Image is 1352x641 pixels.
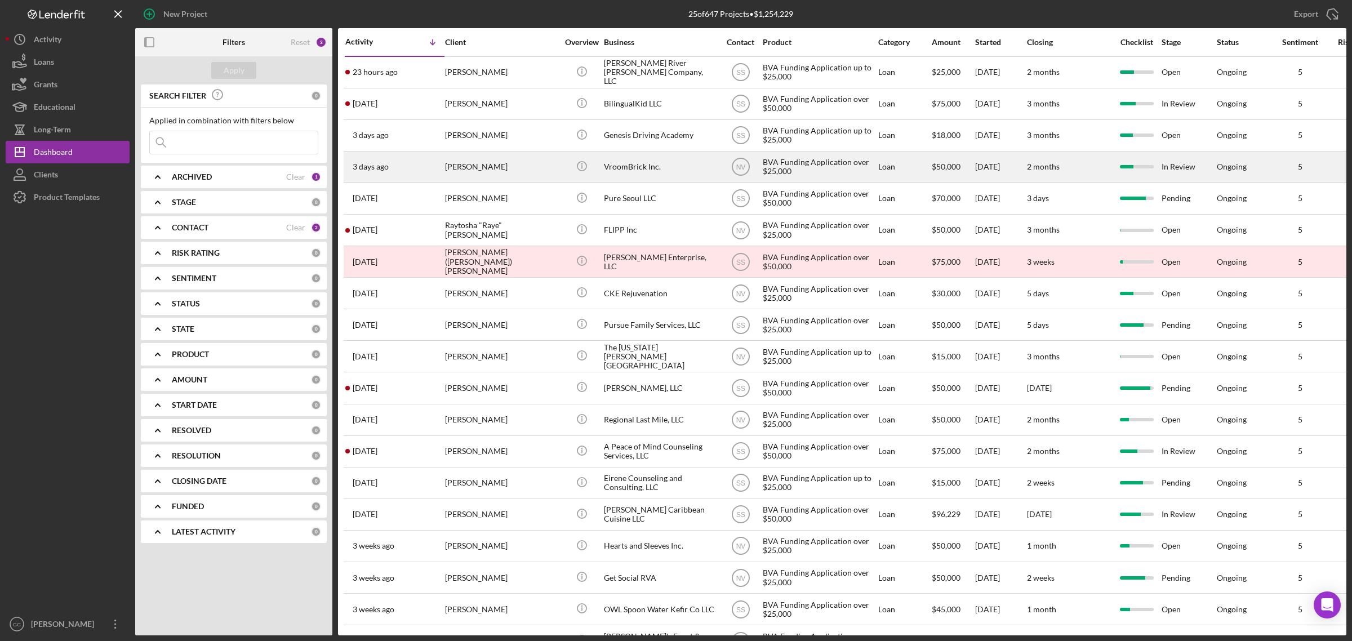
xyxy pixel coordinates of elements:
[1162,500,1216,529] div: In Review
[445,500,558,529] div: [PERSON_NAME]
[353,352,377,361] time: 2025-08-18 16:39
[163,3,207,25] div: New Project
[353,573,394,582] time: 2025-08-04 20:20
[1272,573,1328,582] div: 5
[291,38,310,47] div: Reset
[736,353,745,360] text: NV
[1272,289,1328,298] div: 5
[1027,288,1049,298] time: 5 days
[1217,68,1247,77] div: Ongoing
[604,531,717,561] div: Hearts and Sleeves Inc.
[1272,257,1328,266] div: 5
[763,89,875,119] div: BVA Funding Application over $50,000
[763,373,875,403] div: BVA Funding Application over $50,000
[1272,225,1328,234] div: 5
[1027,383,1052,393] time: [DATE]
[353,447,377,456] time: 2025-08-14 17:50
[1217,194,1247,203] div: Ongoing
[1272,415,1328,424] div: 5
[149,91,206,100] b: SEARCH FILTER
[736,385,745,393] text: SS
[763,437,875,466] div: BVA Funding Application over $50,000
[878,500,931,529] div: Loan
[135,3,219,25] button: New Project
[6,163,130,186] button: Clients
[878,563,931,593] div: Loan
[763,531,875,561] div: BVA Funding Application over $25,000
[1272,510,1328,519] div: 5
[975,563,1026,593] div: [DATE]
[1217,352,1247,361] div: Ongoing
[736,290,745,297] text: NV
[1027,478,1055,487] time: 2 weeks
[149,116,318,125] div: Applied in combination with filters below
[878,594,931,624] div: Loan
[34,141,73,166] div: Dashboard
[878,247,931,277] div: Loan
[353,257,377,266] time: 2025-08-20 23:39
[736,100,745,108] text: SS
[1272,352,1328,361] div: 5
[28,613,101,638] div: [PERSON_NAME]
[763,310,875,340] div: BVA Funding Application over $25,000
[736,574,745,582] text: NV
[6,186,130,208] button: Product Templates
[1272,38,1328,47] div: Sentiment
[878,373,931,403] div: Loan
[604,563,717,593] div: Get Social RVA
[604,89,717,119] div: BilingualKid LLC
[604,57,717,87] div: [PERSON_NAME] River [PERSON_NAME] Company, LLC
[311,476,321,486] div: 0
[604,215,717,245] div: FLIPP Inc
[1272,194,1328,203] div: 5
[932,594,974,624] div: $45,000
[1027,257,1055,266] time: 3 weeks
[1217,99,1247,108] div: Ongoing
[311,451,321,461] div: 0
[6,73,130,96] button: Grants
[975,341,1026,371] div: [DATE]
[1162,247,1216,277] div: Open
[172,527,235,536] b: LATEST ACTIVITY
[1027,604,1056,614] time: 1 month
[975,121,1026,150] div: [DATE]
[604,500,717,529] div: [PERSON_NAME] Caribbean Cuisine LLC
[6,28,130,51] button: Activity
[445,341,558,371] div: [PERSON_NAME]
[1027,38,1111,47] div: Closing
[975,310,1026,340] div: [DATE]
[932,531,974,561] div: $50,000
[736,606,745,613] text: SS
[763,594,875,624] div: BVA Funding Application over $25,000
[353,99,377,108] time: 2025-08-27 12:15
[353,510,377,519] time: 2025-08-12 16:47
[311,375,321,385] div: 0
[763,215,875,245] div: BVA Funding Application over $25,000
[1162,38,1216,47] div: Stage
[878,310,931,340] div: Loan
[6,613,130,635] button: CC[PERSON_NAME]
[975,278,1026,308] div: [DATE]
[1162,184,1216,213] div: Pending
[1162,468,1216,498] div: Pending
[763,121,875,150] div: BVA Funding Application up to $25,000
[445,278,558,308] div: [PERSON_NAME]
[445,38,558,47] div: Client
[975,38,1026,47] div: Started
[1272,541,1328,550] div: 5
[736,321,745,329] text: SS
[1217,38,1271,47] div: Status
[445,57,558,87] div: [PERSON_NAME]
[932,341,974,371] div: $15,000
[932,38,974,47] div: Amount
[1217,131,1247,140] div: Ongoing
[34,118,71,144] div: Long-Term
[445,373,558,403] div: [PERSON_NAME]
[224,62,244,79] div: Apply
[932,152,974,182] div: $50,000
[1027,225,1060,234] time: 3 months
[1272,68,1328,77] div: 5
[353,415,377,424] time: 2025-08-18 02:42
[1217,541,1247,550] div: Ongoing
[353,131,389,140] time: 2025-08-26 00:44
